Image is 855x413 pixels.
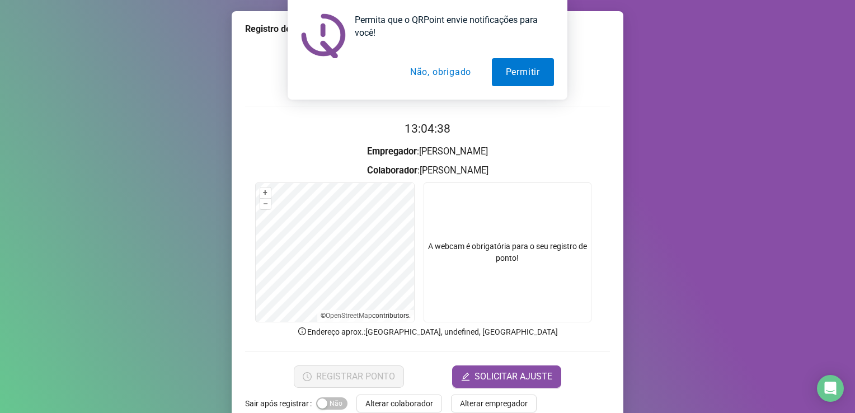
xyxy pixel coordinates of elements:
button: editSOLICITAR AJUSTE [452,365,561,388]
strong: Colaborador [367,165,417,176]
button: REGISTRAR PONTO [294,365,404,388]
span: Alterar empregador [460,397,528,410]
button: Alterar empregador [451,395,537,412]
span: info-circle [297,326,307,336]
div: A webcam é obrigatória para o seu registro de ponto! [424,182,591,322]
button: Alterar colaborador [356,395,442,412]
h3: : [PERSON_NAME] [245,144,610,159]
span: Alterar colaborador [365,397,433,410]
div: Open Intercom Messenger [817,375,844,402]
time: 13:04:38 [405,122,450,135]
button: – [260,199,271,209]
button: Permitir [492,58,554,86]
li: © contributors. [321,312,411,320]
p: Endereço aprox. : [GEOGRAPHIC_DATA], undefined, [GEOGRAPHIC_DATA] [245,326,610,338]
label: Sair após registrar [245,395,316,412]
span: SOLICITAR AJUSTE [475,370,552,383]
button: Não, obrigado [396,58,485,86]
h3: : [PERSON_NAME] [245,163,610,178]
button: + [260,187,271,198]
strong: Empregador [367,146,417,157]
span: edit [461,372,470,381]
img: notification icon [301,13,346,58]
div: Permita que o QRPoint envie notificações para você! [346,13,554,39]
a: OpenStreetMap [326,312,372,320]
